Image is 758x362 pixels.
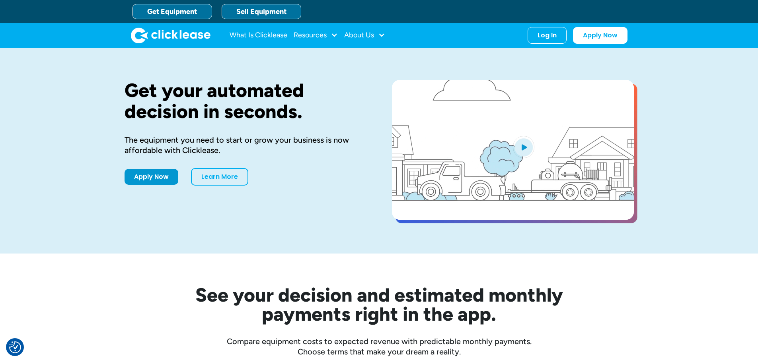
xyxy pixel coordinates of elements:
div: Compare equipment costs to expected revenue with predictable monthly payments. Choose terms that ... [125,336,634,357]
a: open lightbox [392,80,634,220]
div: The equipment you need to start or grow your business is now affordable with Clicklease. [125,135,366,155]
a: What Is Clicklease [230,27,287,43]
div: About Us [344,27,385,43]
h1: Get your automated decision in seconds. [125,80,366,122]
button: Consent Preferences [9,341,21,353]
a: Learn More [191,168,248,186]
a: Apply Now [125,169,178,185]
a: Apply Now [573,27,627,44]
a: home [131,27,210,43]
img: Revisit consent button [9,341,21,353]
div: Log In [538,31,557,39]
img: Blue play button logo on a light blue circular background [513,136,534,158]
h2: See your decision and estimated monthly payments right in the app. [156,285,602,323]
a: Get Equipment [133,4,212,19]
a: Sell Equipment [222,4,301,19]
div: Resources [294,27,338,43]
img: Clicklease logo [131,27,210,43]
